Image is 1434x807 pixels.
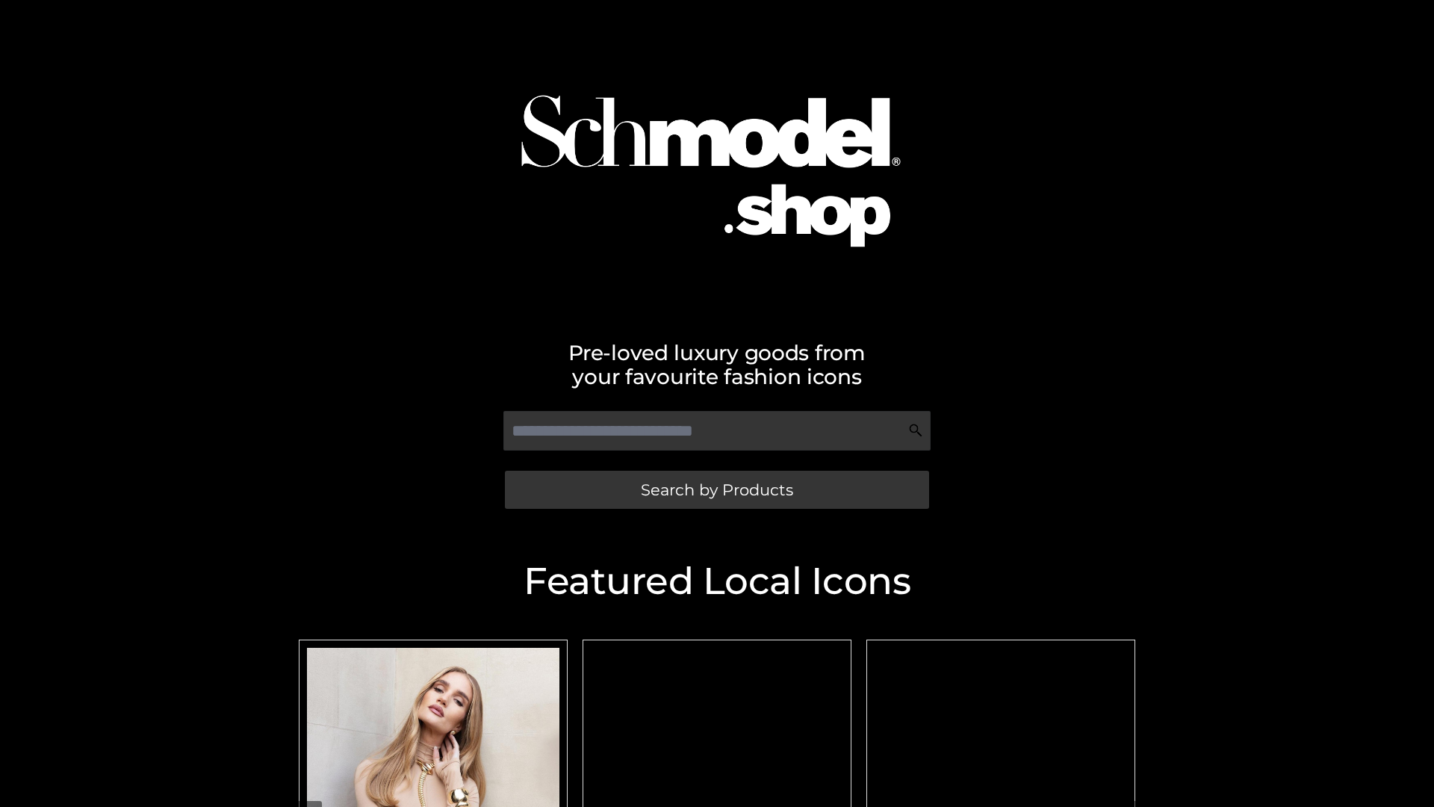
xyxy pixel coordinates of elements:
a: Search by Products [505,471,929,509]
img: Search Icon [908,423,923,438]
h2: Pre-loved luxury goods from your favourite fashion icons [291,341,1143,389]
span: Search by Products [641,482,793,498]
h2: Featured Local Icons​ [291,563,1143,600]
